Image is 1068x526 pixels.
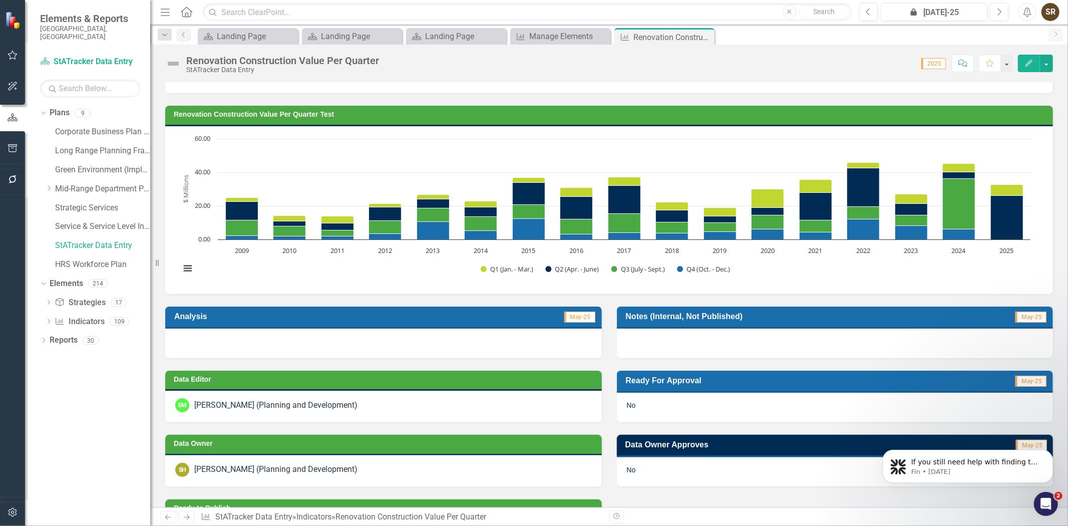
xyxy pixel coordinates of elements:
[1034,492,1058,516] iframe: Intercom live chat
[181,175,190,203] text: $ Millions
[656,222,688,233] path: 2018, 6.64. Q3 (July - Sept.).
[513,177,545,182] path: 2015, 2.92. Q1 (Jan. - Mar.).
[194,400,358,411] div: [PERSON_NAME] (Planning and Development)
[194,464,358,475] div: [PERSON_NAME] (Planning and Development)
[83,336,99,345] div: 30
[40,56,140,68] a: StATracker Data Entry
[1041,3,1059,21] div: SR
[904,246,918,255] text: 2023
[999,246,1013,255] text: 2025
[369,207,402,220] path: 2012, 8.1. Q2 (Apr. - June).
[677,265,731,274] button: Show Q4 (Oct. - Dec.)
[656,210,688,222] path: 2018, 7.16. Q2 (Apr. - June).
[273,221,306,226] path: 2010, 2.97. Q2 (Apr. - June).
[273,226,306,236] path: 2010, 6.05. Q3 (July - Sept.).
[55,145,150,157] a: Long Range Planning Framework
[55,202,150,214] a: Strategic Services
[330,246,344,255] text: 2011
[895,225,928,239] path: 2023, 8.15. Q4 (Oct. - Dec.).
[813,8,835,16] span: Search
[617,246,631,255] text: 2017
[856,246,870,255] text: 2022
[1054,492,1062,500] span: 2
[608,232,641,239] path: 2017, 3.91. Q4 (Oct. - Dec.).
[273,236,306,239] path: 2010, 1.87. Q4 (Oct. - Dec.).
[304,30,400,43] a: Landing Page
[991,195,1023,239] path: 2025, 26. Q2 (Apr. - June).
[378,246,392,255] text: 2012
[417,194,450,199] path: 2013, 2.51. Q1 (Jan. - Mar.).
[226,162,1023,223] g: Q1 (Jan. - Mar.), bar series 1 of 4 with 17 bars.
[656,202,688,210] path: 2018, 4.85. Q1 (Jan. - Mar.).
[656,233,688,239] path: 2018, 3.7. Q4 (Oct. - Dec.).
[465,230,497,239] path: 2014, 5.1. Q4 (Oct. - Dec.).
[417,199,450,208] path: 2013, 5.58. Q2 (Apr. - June).
[611,265,666,274] button: Show Q3 (July - Sept.)
[215,512,292,521] a: StATracker Data Entry
[633,31,712,44] div: Renovation Construction Value Per Quarter
[921,58,946,69] span: 2025
[627,401,636,409] span: No
[626,376,922,385] h3: Ready For Approval
[217,30,295,43] div: Landing Page
[481,265,534,274] button: Show Q1 (Jan. - Mar.)
[226,197,258,201] path: 2009, 2.14. Q1 (Jan. - Mar.).
[226,168,1023,239] g: Q2 (Apr. - June), bar series 2 of 4 with 17 bars.
[195,167,210,176] text: 40.00
[895,194,928,203] path: 2023, 5.74. Q1 (Jan. - Mar.).
[369,220,402,233] path: 2012, 7.67. Q3 (July - Sept.).
[465,207,497,216] path: 2014, 5.62. Q2 (Apr. - June).
[40,13,140,25] span: Elements & Reports
[704,216,737,222] path: 2019, 3.94. Q2 (Apr. - June).
[186,66,379,74] div: StATracker Data Entry
[165,56,181,72] img: Not Defined
[808,246,822,255] text: 2021
[522,246,536,255] text: 2015
[321,223,354,230] path: 2011, 4.06. Q2 (Apr. - June).
[713,246,727,255] text: 2019
[50,278,83,290] a: Elements
[201,511,601,523] div: » »
[881,3,987,21] button: [DATE]-25
[111,298,127,307] div: 17
[800,232,832,239] path: 2021, 4.46. Q4 (Oct. - Dec.).
[513,30,608,43] a: Manage Elements
[5,12,23,29] img: ClearPoint Strategy
[226,201,258,220] path: 2009, 11.09. Q2 (Apr. - June).
[88,280,108,288] div: 214
[198,234,210,243] text: 0.00
[513,204,545,218] path: 2015, 8.24. Q3 (July - Sept.).
[55,221,150,232] a: Service & Service Level Inventory
[752,215,784,229] path: 2020, 8.49. Q3 (July - Sept.).
[560,196,593,219] path: 2016, 13.35. Q2 (Apr. - June).
[174,440,597,447] h3: Data Owner
[75,109,91,117] div: 9
[465,201,497,207] path: 2014, 3.54. Q1 (Jan. - Mar.).
[686,265,730,274] text: Q4 (Oct. - Dec.)
[1015,376,1046,387] span: May-25
[409,30,504,43] a: Landing Page
[704,207,737,216] path: 2019, 5. Q1 (Jan. - Mar.).
[321,30,400,43] div: Landing Page
[800,192,832,220] path: 2021, 16.39. Q2 (Apr. - June).
[847,168,880,206] path: 2022, 22.81. Q2 (Apr. - June).
[752,207,784,215] path: 2020, 4.44. Q2 (Apr. - June).
[529,30,608,43] div: Manage Elements
[195,134,210,143] text: 60.00
[321,216,354,223] path: 2011, 4.2. Q1 (Jan. - Mar.).
[174,111,1048,118] h3: Renovation Construction Value Per Quarter Test
[417,221,450,239] path: 2013, 10.61. Q4 (Oct. - Dec.).
[895,203,928,215] path: 2023, 6.92. Q2 (Apr. - June).
[55,126,150,138] a: Corporate Business Plan ([DATE]-[DATE])
[608,213,641,232] path: 2017, 11.47. Q3 (July - Sept.).
[943,163,975,172] path: 2024, 5.1. Q1 (Jan. - Mar.).
[235,246,249,255] text: 2009
[226,220,258,235] path: 2009, 9.31. Q3 (July - Sept.).
[203,4,852,21] input: Search ClearPoint...
[474,246,488,255] text: 2014
[868,429,1068,499] iframe: Intercom notifications message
